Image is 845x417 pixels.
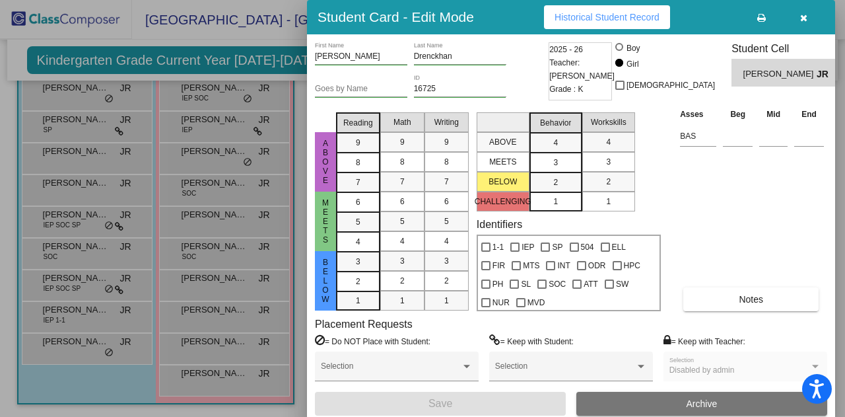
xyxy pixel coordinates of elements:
[356,137,360,149] span: 9
[444,136,449,148] span: 9
[521,276,531,292] span: SL
[400,295,405,307] span: 1
[663,334,745,348] label: = Keep with Teacher:
[576,392,827,416] button: Archive
[553,196,558,208] span: 1
[553,176,558,188] span: 2
[553,137,558,149] span: 4
[444,215,449,227] span: 5
[356,295,360,307] span: 1
[400,215,405,227] span: 5
[522,239,534,255] span: IEP
[720,107,756,122] th: Beg
[612,239,626,255] span: ELL
[553,157,558,169] span: 3
[492,239,504,255] span: 1-1
[549,276,566,292] span: SOC
[591,116,626,128] span: Workskills
[626,42,640,54] div: Boy
[444,275,449,287] span: 2
[444,156,449,168] span: 8
[356,276,360,287] span: 2
[400,176,405,188] span: 7
[400,136,405,148] span: 9
[414,85,506,94] input: Enter ID
[817,67,835,81] span: JR
[523,258,539,274] span: MTS
[320,258,331,304] span: Below
[400,255,405,267] span: 3
[356,176,360,188] span: 7
[606,196,611,208] span: 1
[756,107,791,122] th: Mid
[477,218,522,231] label: Identifiers
[400,275,405,287] span: 2
[540,117,571,129] span: Behavior
[489,334,574,348] label: = Keep with Student:
[606,176,611,188] span: 2
[444,255,449,267] span: 3
[434,116,459,128] span: Writing
[492,258,505,274] span: FIR
[626,77,715,93] span: [DEMOGRAPHIC_DATA]
[315,318,413,330] label: Placement Requests
[743,67,817,81] span: [PERSON_NAME]
[669,365,735,375] span: Disabled by admin
[588,258,606,274] span: ODR
[552,239,562,255] span: SP
[527,295,545,311] span: MVD
[739,294,763,305] span: Notes
[683,287,819,311] button: Notes
[356,157,360,169] span: 8
[444,235,449,247] span: 4
[584,276,598,292] span: ATT
[315,334,430,348] label: = Do NOT Place with Student:
[400,196,405,208] span: 6
[626,58,639,70] div: Girl
[315,85,407,94] input: goes by name
[400,235,405,247] span: 4
[444,176,449,188] span: 7
[318,9,474,25] h3: Student Card - Edit Mode
[444,196,449,208] span: 6
[356,236,360,248] span: 4
[624,258,640,274] span: HPC
[356,196,360,208] span: 6
[616,276,628,292] span: SW
[320,198,331,245] span: Meets
[680,126,716,146] input: assessment
[549,83,583,96] span: Grade : K
[315,392,566,416] button: Save
[606,136,611,148] span: 4
[428,398,452,409] span: Save
[544,5,670,29] button: Historical Student Record
[393,116,411,128] span: Math
[549,43,583,56] span: 2025 - 26
[356,256,360,268] span: 3
[581,239,594,255] span: 504
[606,156,611,168] span: 3
[677,107,720,122] th: Asses
[687,398,718,409] span: Archive
[343,117,373,129] span: Reading
[557,258,570,274] span: INT
[444,295,449,307] span: 1
[791,107,827,122] th: End
[492,295,510,311] span: NUR
[320,139,331,185] span: above
[549,56,615,83] span: Teacher: [PERSON_NAME]
[356,216,360,228] span: 5
[492,276,504,292] span: PH
[555,12,659,22] span: Historical Student Record
[400,156,405,168] span: 8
